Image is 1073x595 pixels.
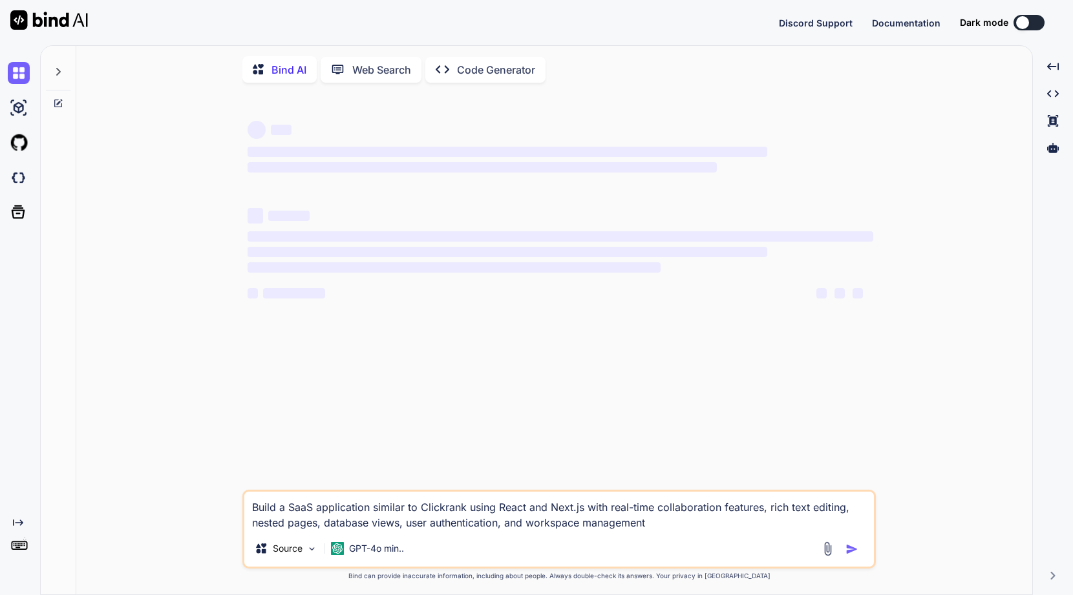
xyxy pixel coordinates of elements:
[263,288,325,298] span: ‌
[457,62,535,78] p: Code Generator
[271,62,306,78] p: Bind AI
[248,231,873,242] span: ‌
[8,62,30,84] img: chat
[268,211,310,221] span: ‌
[10,10,88,30] img: Bind AI
[853,288,863,298] span: ‌
[248,262,661,273] span: ‌
[248,247,767,257] span: ‌
[8,167,30,189] img: darkCloudIdeIcon
[248,121,266,139] span: ‌
[872,16,940,30] button: Documentation
[306,543,317,554] img: Pick Models
[8,132,30,154] img: githubLight
[331,542,344,555] img: GPT-4o mini
[271,125,292,135] span: ‌
[820,541,835,556] img: attachment
[242,571,876,581] p: Bind can provide inaccurate information, including about people. Always double-check its answers....
[960,16,1008,29] span: Dark mode
[349,542,404,555] p: GPT-4o min..
[779,17,853,28] span: Discord Support
[816,288,827,298] span: ‌
[244,492,874,530] textarea: Build a SaaS application similar to Clickrank using React and Next.js with real-time collaboratio...
[779,16,853,30] button: Discord Support
[352,62,411,78] p: Web Search
[273,542,303,555] p: Source
[834,288,845,298] span: ‌
[248,208,263,224] span: ‌
[8,97,30,119] img: ai-studio
[872,17,940,28] span: Documentation
[248,288,258,298] span: ‌
[845,543,858,556] img: icon
[248,147,767,157] span: ‌
[248,162,717,172] span: ‌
